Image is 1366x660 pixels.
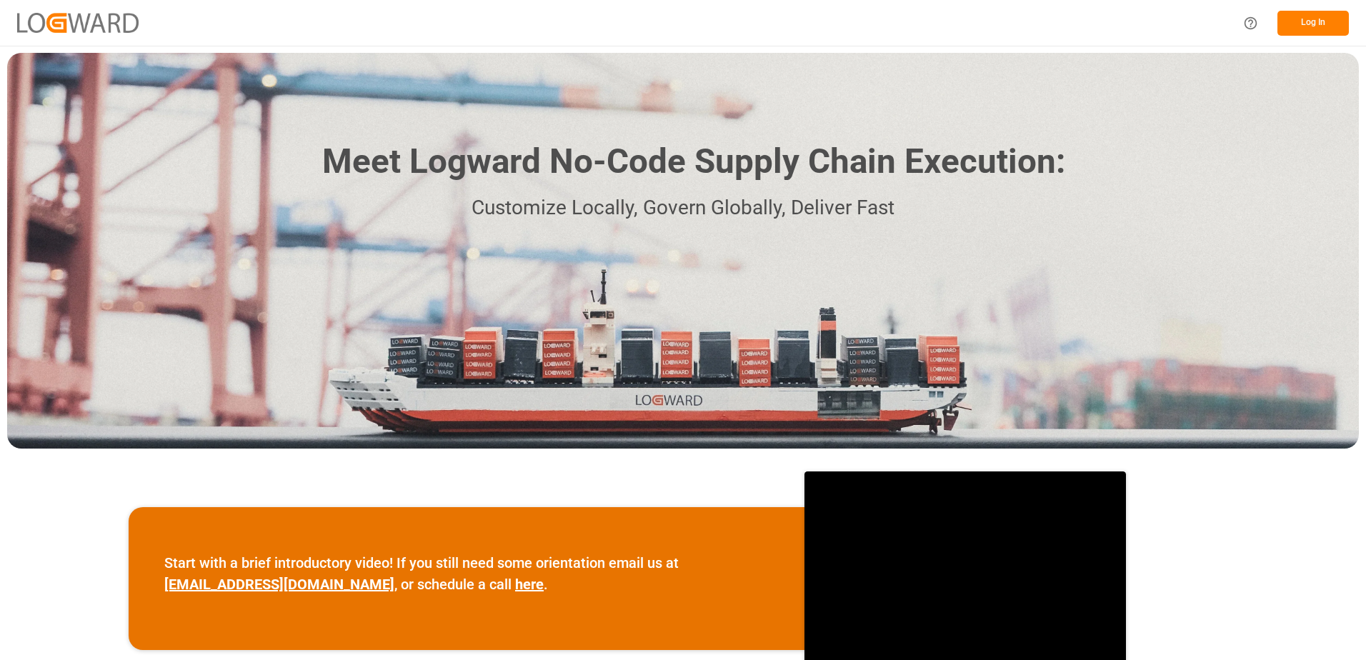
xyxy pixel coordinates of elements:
button: Help Center [1235,7,1267,39]
button: Log In [1277,11,1349,36]
a: here [515,576,544,593]
p: Start with a brief introductory video! If you still need some orientation email us at , or schedu... [164,552,769,595]
a: [EMAIL_ADDRESS][DOMAIN_NAME] [164,576,394,593]
p: Customize Locally, Govern Globally, Deliver Fast [301,192,1065,224]
img: Logward_new_orange.png [17,13,139,32]
h1: Meet Logward No-Code Supply Chain Execution: [322,136,1065,187]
